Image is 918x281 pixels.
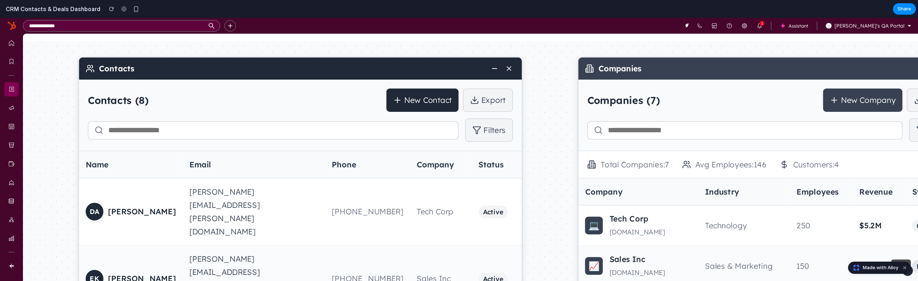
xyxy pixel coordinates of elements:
[585,239,603,257] div: 📈
[610,235,665,248] div: Sales Inc
[108,187,176,200] span: [PERSON_NAME]
[790,161,853,187] th: Employees
[893,3,916,15] button: Share
[863,264,898,271] span: Made with Alloy
[601,140,669,153] span: Total Companies: 7
[88,76,149,89] h3: Contacts ( 8 )
[585,199,603,216] div: 💻
[695,140,766,153] span: Avg Employees: 146
[790,228,853,268] td: 150
[853,187,905,228] td: $5.2M
[86,185,104,203] div: DA
[898,5,911,13] span: Share
[472,133,522,160] th: Status
[3,5,100,13] h2: CRM Contacts & Deals Dashboard
[698,187,790,228] td: Technology
[578,161,698,187] th: Company
[108,254,176,267] span: [PERSON_NAME]
[86,252,104,270] div: EK
[325,160,410,227] td: [PHONE_NUMBER]
[698,161,790,187] th: Industry
[848,264,899,271] a: Made with Alloy
[900,263,909,272] button: Dismiss watermark
[410,133,472,160] th: Company
[786,4,808,12] span: Assistant
[610,194,665,208] div: Tech Corp
[410,160,472,227] td: Tech Corp
[325,133,410,160] th: Phone
[823,71,902,94] button: New Company
[610,248,665,261] div: [DOMAIN_NAME]
[587,76,660,89] h3: Companies ( 7 )
[823,2,914,14] button: [PERSON_NAME]'s QA Portal
[99,44,134,57] span: Contacts
[478,187,508,200] span: Active
[610,208,665,221] div: [DOMAIN_NAME]
[853,228,905,268] td: $3.8M
[465,101,513,124] button: Filters
[777,2,811,14] button: Assistant
[793,140,839,153] span: Customers: 4
[790,187,853,228] td: 250
[853,161,905,187] th: Revenue
[183,133,325,160] th: Email
[826,5,832,11] img: Christine Choe
[79,133,183,160] th: Name
[598,44,642,57] span: Companies
[834,5,904,11] span: [PERSON_NAME]'s QA Portal
[463,71,513,94] button: Export
[387,71,459,94] button: New Contact
[478,254,508,267] span: Active
[698,228,790,268] td: Sales & Marketing
[183,160,325,227] td: [PERSON_NAME][EMAIL_ADDRESS][PERSON_NAME][DOMAIN_NAME]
